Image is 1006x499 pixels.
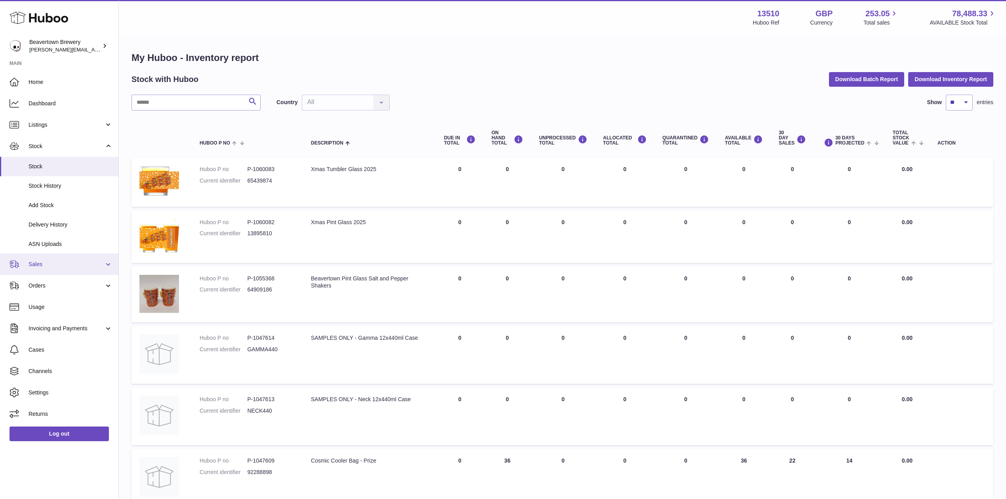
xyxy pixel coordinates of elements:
[29,303,112,311] span: Usage
[200,230,248,237] dt: Current identifier
[771,267,814,323] td: 0
[771,388,814,445] td: 0
[814,158,885,206] td: 0
[531,267,595,323] td: 0
[139,334,179,374] img: product image
[311,457,428,465] div: Cosmic Cooler Bag - Prize
[771,326,814,384] td: 0
[829,72,905,86] button: Download Batch Report
[684,396,688,402] span: 0
[815,8,833,19] strong: GBP
[531,158,595,206] td: 0
[311,334,428,342] div: SAMPLES ONLY - Gamma 12x440ml Case
[908,72,993,86] button: Download Inventory Report
[247,346,295,353] dd: GAMMA440
[484,388,531,445] td: 0
[29,182,112,190] span: Stock History
[131,74,198,85] h2: Stock with Huboo
[810,19,833,27] div: Currency
[139,457,179,497] img: product image
[200,286,248,293] dt: Current identifier
[29,100,112,107] span: Dashboard
[29,221,112,229] span: Delivery History
[684,275,688,282] span: 0
[893,130,909,146] span: Total stock value
[779,130,806,146] div: 30 DAY SALES
[29,261,104,268] span: Sales
[200,177,248,185] dt: Current identifier
[29,240,112,248] span: ASN Uploads
[200,396,248,403] dt: Huboo P no
[902,219,913,225] span: 0.00
[863,8,899,27] a: 253.05 Total sales
[247,469,295,476] dd: 92288898
[29,410,112,418] span: Returns
[865,8,890,19] span: 253.05
[717,211,771,263] td: 0
[10,427,109,441] a: Log out
[436,388,484,445] td: 0
[531,211,595,263] td: 0
[753,19,779,27] div: Huboo Ref
[492,130,523,146] div: ON HAND Total
[531,326,595,384] td: 0
[952,8,987,19] span: 78,488.33
[814,211,885,263] td: 0
[29,38,101,53] div: Beavertown Brewery
[444,135,476,146] div: DUE IN TOTAL
[814,267,885,323] td: 0
[927,99,942,106] label: Show
[29,78,112,86] span: Home
[247,457,295,465] dd: P-1047609
[595,158,655,206] td: 0
[29,163,112,170] span: Stock
[814,326,885,384] td: 0
[29,121,104,129] span: Listings
[595,267,655,323] td: 0
[771,211,814,263] td: 0
[902,166,913,172] span: 0.00
[29,143,104,150] span: Stock
[757,8,779,19] strong: 13510
[29,389,112,396] span: Settings
[484,267,531,323] td: 0
[247,334,295,342] dd: P-1047614
[247,177,295,185] dd: 65439874
[200,334,248,342] dt: Huboo P no
[595,211,655,263] td: 0
[531,388,595,445] td: 0
[902,275,913,282] span: 0.00
[311,141,343,146] span: Description
[835,135,864,146] span: 30 DAYS PROJECTED
[139,166,179,197] img: product image
[247,275,295,282] dd: P-1055368
[725,135,763,146] div: AVAILABLE Total
[717,326,771,384] td: 0
[247,407,295,415] dd: NECK440
[717,388,771,445] td: 0
[311,396,428,403] div: SAMPLES ONLY - Neck 12x440ml Case
[771,158,814,206] td: 0
[977,99,993,106] span: entries
[311,166,428,173] div: Xmas Tumbler Glass 2025
[311,275,428,290] div: Beavertown Pint Glass Salt and Pepper Shakers
[247,166,295,173] dd: P-1060083
[29,282,104,289] span: Orders
[200,346,248,353] dt: Current identifier
[484,211,531,263] td: 0
[902,396,913,402] span: 0.00
[539,135,587,146] div: UNPROCESSED Total
[937,141,985,146] div: Action
[484,158,531,206] td: 0
[200,469,248,476] dt: Current identifier
[595,326,655,384] td: 0
[29,46,201,53] span: [PERSON_NAME][EMAIL_ADDRESS][PERSON_NAME][DOMAIN_NAME]
[247,396,295,403] dd: P-1047613
[247,230,295,237] dd: 13895810
[814,388,885,445] td: 0
[663,135,709,146] div: QUARANTINED Total
[930,8,996,27] a: 78,488.33 AVAILABLE Stock Total
[902,457,913,464] span: 0.00
[902,335,913,341] span: 0.00
[247,219,295,226] dd: P-1060082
